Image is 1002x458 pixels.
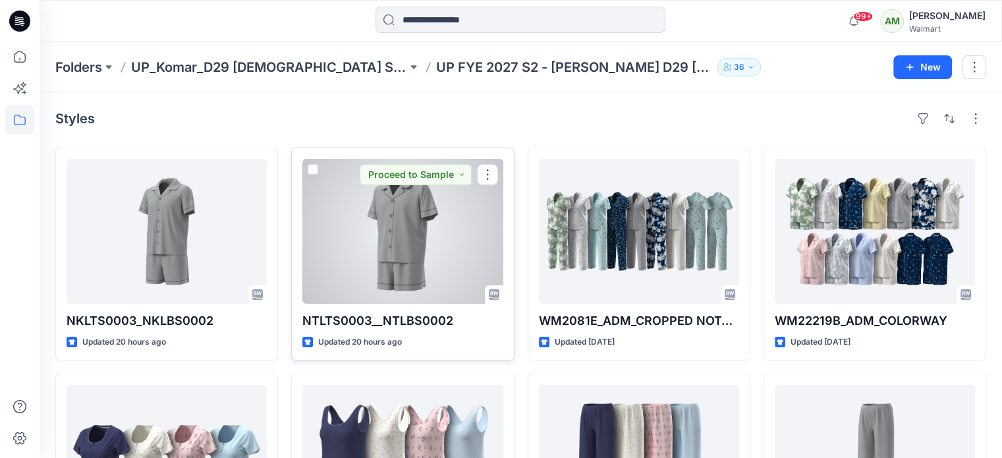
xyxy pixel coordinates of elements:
div: [PERSON_NAME] [909,8,986,24]
a: NTLTS0003__NTLBS0002 [302,159,503,304]
div: AM [880,9,904,33]
p: Updated [DATE] [555,335,615,349]
button: 36 [717,58,761,76]
a: NKLTS0003_NKLBS0002 [67,159,267,304]
a: UP_Komar_D29 [DEMOGRAPHIC_DATA] Sleep [131,58,407,76]
p: Updated 20 hours ago [318,335,402,349]
a: WM2081E_ADM_CROPPED NOTCH PJ SET w/ STRAIGHT HEM TOP_COLORWAY [539,159,739,304]
h4: Styles [55,111,95,127]
p: Updated 20 hours ago [82,335,166,349]
p: Updated [DATE] [791,335,850,349]
p: UP FYE 2027 S2 - [PERSON_NAME] D29 [DEMOGRAPHIC_DATA] Sleepwear [436,58,712,76]
a: Folders [55,58,102,76]
p: WM2081E_ADM_CROPPED NOTCH PJ SET w/ STRAIGHT HEM TOP_COLORWAY [539,312,739,330]
p: WM22219B_ADM_COLORWAY [775,312,975,330]
a: WM22219B_ADM_COLORWAY [775,159,975,304]
span: 99+ [853,11,873,22]
p: 36 [734,60,744,74]
p: NTLTS0003__NTLBS0002 [302,312,503,330]
p: NKLTS0003_NKLBS0002 [67,312,267,330]
button: New [893,55,952,79]
div: Walmart [909,24,986,34]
